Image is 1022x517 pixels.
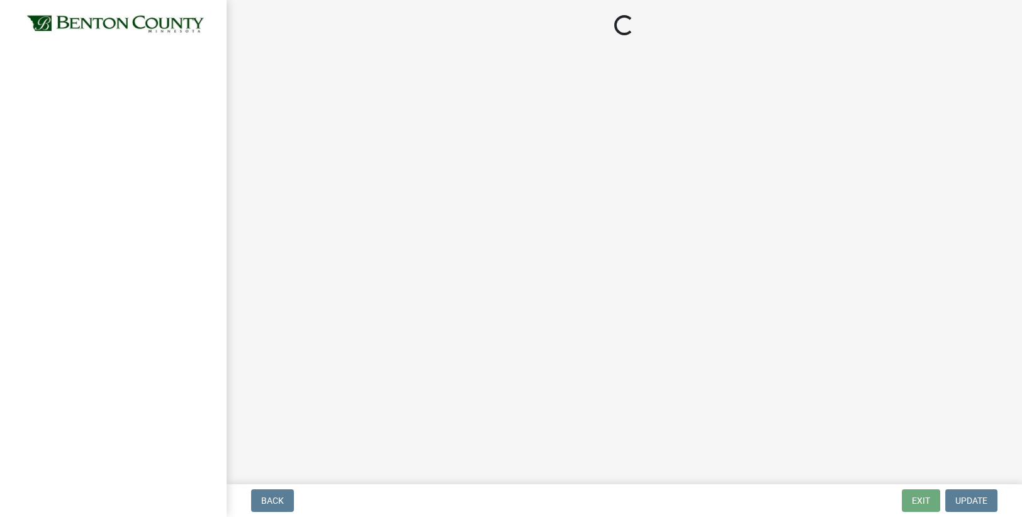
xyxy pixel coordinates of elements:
[945,489,997,512] button: Update
[955,496,987,506] span: Update
[251,489,294,512] button: Back
[25,13,206,36] img: Benton County, Minnesota
[902,489,940,512] button: Exit
[261,496,284,506] span: Back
